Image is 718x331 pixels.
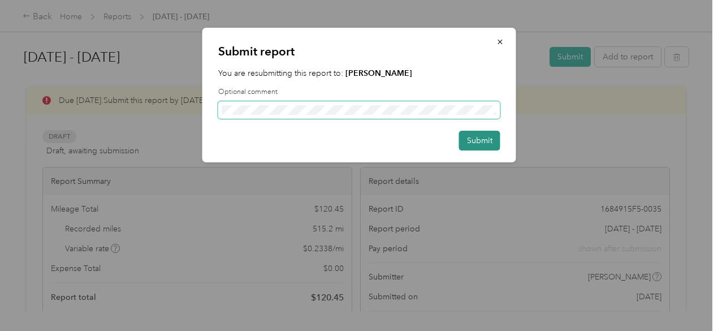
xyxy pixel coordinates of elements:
[218,87,500,97] label: Optional comment
[655,268,718,331] iframe: Everlance-gr Chat Button Frame
[218,67,500,79] p: You are resubmitting this report to:
[459,131,500,151] button: Submit
[345,68,412,78] strong: [PERSON_NAME]
[218,44,500,59] p: Submit report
